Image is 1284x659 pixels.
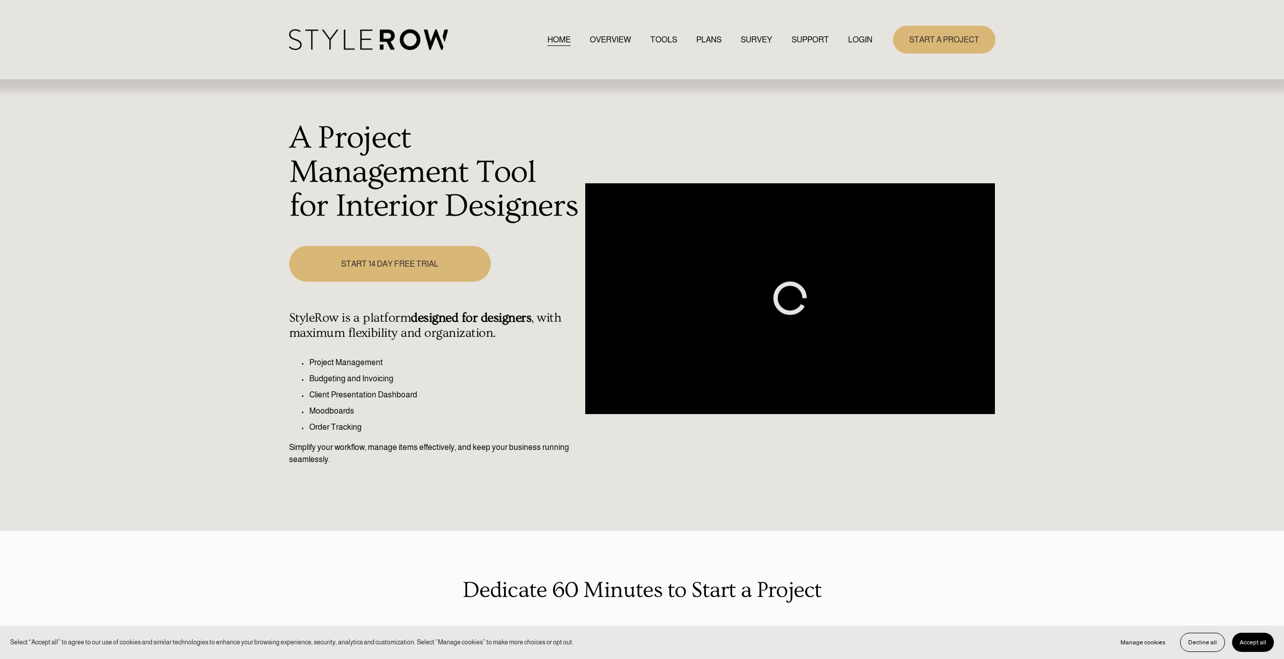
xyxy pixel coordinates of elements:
p: Simplify your workflow, manage items effectively, and keep your business running seamlessly. [289,441,580,466]
a: PLANS [696,33,721,46]
h4: StyleRow is a platform , with maximum flexibility and organization. [289,311,580,341]
p: Client Presentation Dashboard [309,389,580,401]
img: StyleRow [289,29,448,50]
p: Select “Accept all” to agree to our use of cookies and similar technologies to enhance your brows... [10,637,574,647]
a: START 14 DAY FREE TRIAL [289,246,491,282]
a: SURVEY [741,33,772,46]
p: Project Management [309,357,580,369]
button: Accept all [1232,633,1274,652]
strong: designed for designers [411,311,531,325]
button: Manage cookies [1113,633,1173,652]
span: Manage cookies [1121,639,1165,646]
a: TOOLS [650,33,677,46]
button: Decline all [1180,633,1225,652]
a: START A PROJECT [893,26,995,54]
span: SUPPORT [792,34,829,46]
span: Accept all [1240,639,1266,646]
p: Order Tracking [309,421,580,433]
p: Dedicate 60 Minutes to Start a Project [289,573,995,607]
h1: A Project Management Tool for Interior Designers [289,121,580,224]
span: Decline all [1188,639,1217,646]
a: LOGIN [848,33,872,46]
p: Moodboards [309,405,580,417]
p: Budgeting and Invoicing [309,373,580,385]
a: OVERVIEW [590,33,631,46]
a: HOME [547,33,571,46]
a: folder dropdown [792,33,829,46]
